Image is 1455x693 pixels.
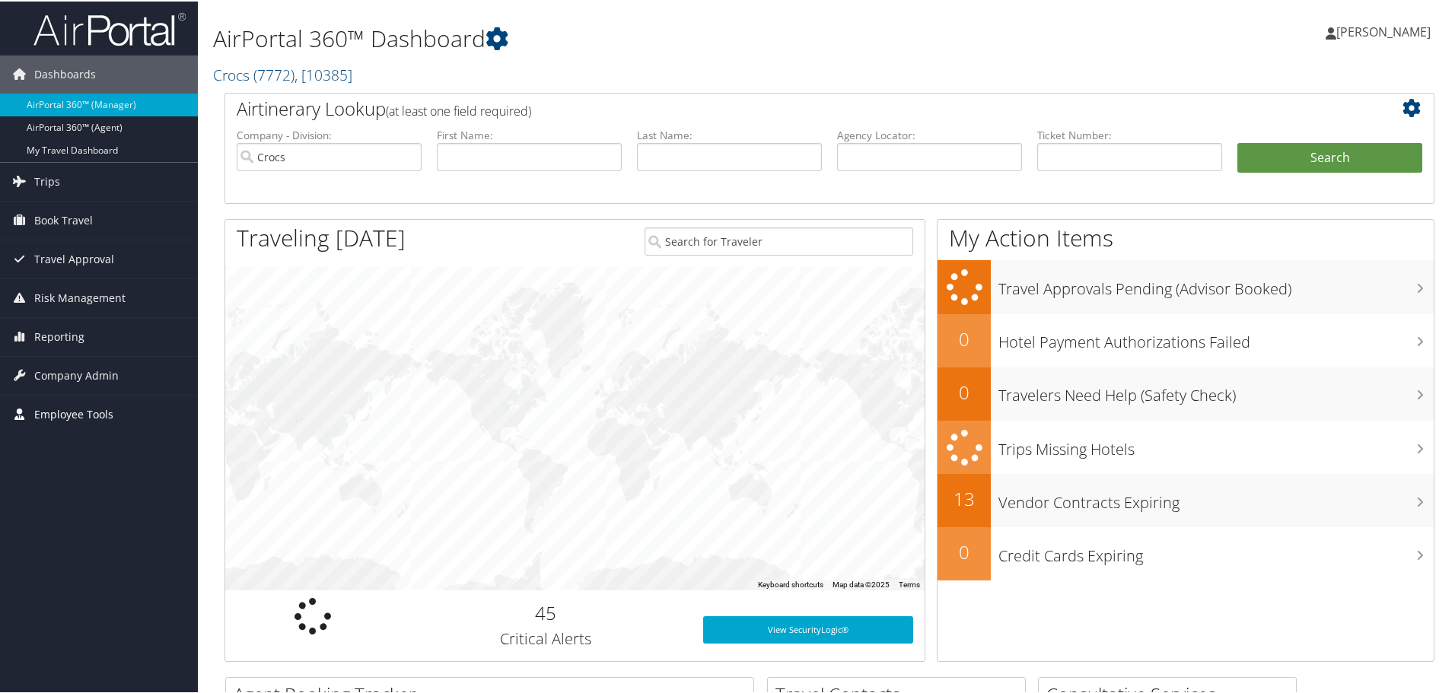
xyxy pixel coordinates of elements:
[998,269,1434,298] h3: Travel Approvals Pending (Advisor Booked)
[237,94,1322,120] h2: Airtinerary Lookup
[1326,8,1446,53] a: [PERSON_NAME]
[938,378,991,404] h2: 0
[833,579,890,587] span: Map data ©2025
[34,355,119,393] span: Company Admin
[938,419,1434,473] a: Trips Missing Hotels
[998,483,1434,512] h3: Vendor Contracts Expiring
[34,200,93,238] span: Book Travel
[386,101,531,118] span: (at least one field required)
[34,278,126,316] span: Risk Management
[645,226,913,254] input: Search for Traveler
[938,259,1434,313] a: Travel Approvals Pending (Advisor Booked)
[837,126,1022,141] label: Agency Locator:
[998,323,1434,351] h3: Hotel Payment Authorizations Failed
[237,126,422,141] label: Company - Division:
[34,161,60,199] span: Trips
[253,63,295,84] span: ( 7772 )
[938,485,991,510] h2: 13
[938,221,1434,253] h1: My Action Items
[213,63,352,84] a: Crocs
[938,366,1434,419] a: 0Travelers Need Help (Safety Check)
[412,599,680,625] h2: 45
[938,325,991,351] h2: 0
[213,21,1035,53] h1: AirPortal 360™ Dashboard
[1336,22,1431,39] span: [PERSON_NAME]
[34,316,84,354] span: Reporting
[1037,126,1222,141] label: Ticket Number:
[33,10,186,46] img: airportal-logo.png
[938,472,1434,526] a: 13Vendor Contracts Expiring
[229,569,279,589] a: Open this area in Google Maps (opens a new window)
[34,54,96,92] span: Dashboards
[295,63,352,84] span: , [ 10385 ]
[637,126,822,141] label: Last Name:
[938,526,1434,579] a: 0Credit Cards Expiring
[229,569,279,589] img: Google
[758,578,823,589] button: Keyboard shortcuts
[938,538,991,564] h2: 0
[237,221,406,253] h1: Traveling [DATE]
[437,126,622,141] label: First Name:
[998,536,1434,565] h3: Credit Cards Expiring
[1237,141,1422,172] button: Search
[34,239,114,277] span: Travel Approval
[899,579,920,587] a: Terms (opens in new tab)
[34,394,113,432] span: Employee Tools
[703,615,913,642] a: View SecurityLogic®
[998,376,1434,405] h3: Travelers Need Help (Safety Check)
[938,313,1434,366] a: 0Hotel Payment Authorizations Failed
[998,430,1434,459] h3: Trips Missing Hotels
[412,627,680,648] h3: Critical Alerts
